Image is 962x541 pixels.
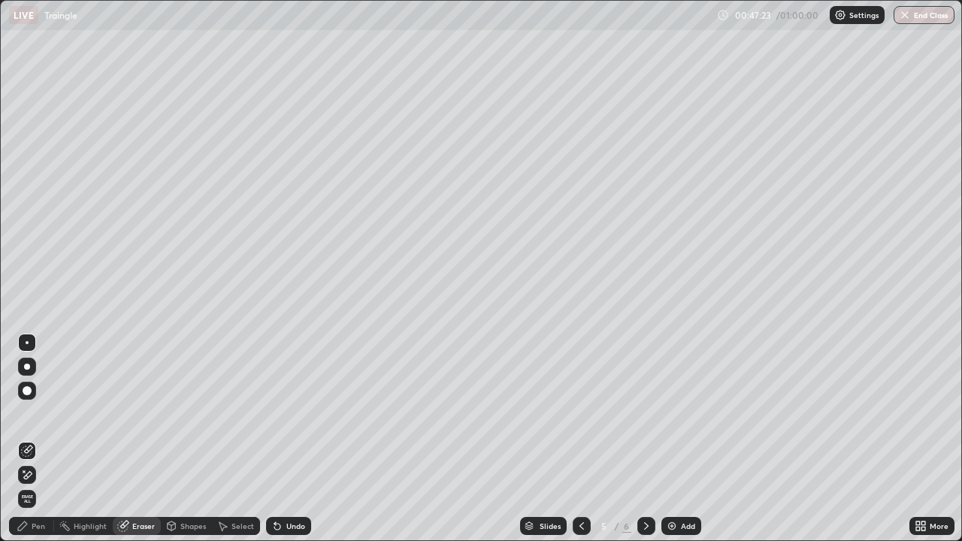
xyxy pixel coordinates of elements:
img: add-slide-button [666,520,678,532]
button: End Class [894,6,954,24]
span: Erase all [19,494,35,503]
div: Select [231,522,254,530]
img: class-settings-icons [834,9,846,21]
div: Highlight [74,522,107,530]
div: 6 [622,519,631,533]
div: Eraser [132,522,155,530]
p: LIVE [14,9,34,21]
div: 5 [597,521,612,530]
div: Shapes [180,522,206,530]
img: end-class-cross [899,9,911,21]
div: Undo [286,522,305,530]
div: / [615,521,619,530]
p: Settings [849,11,879,19]
div: Slides [540,522,561,530]
p: Traingle [44,9,77,21]
div: Pen [32,522,45,530]
div: Add [681,522,695,530]
div: More [930,522,948,530]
